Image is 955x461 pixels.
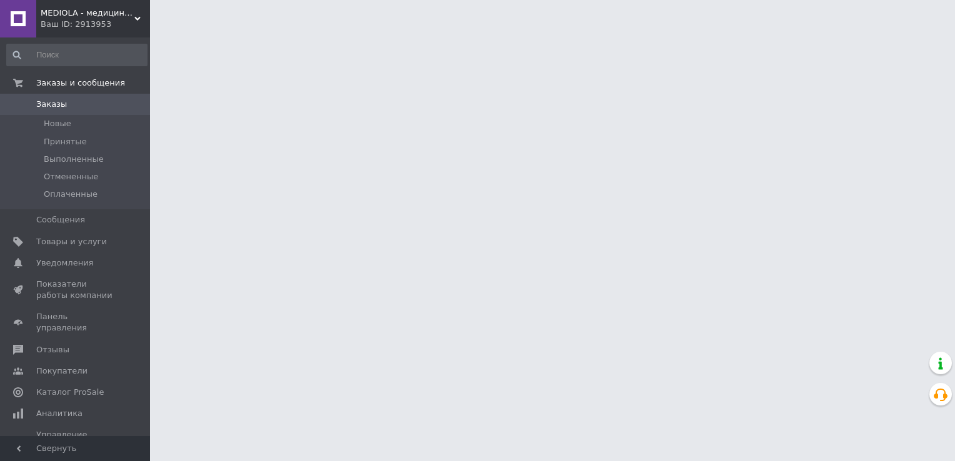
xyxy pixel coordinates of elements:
[36,77,125,89] span: Заказы и сообщения
[41,19,150,30] div: Ваш ID: 2913953
[36,311,116,334] span: Панель управления
[36,365,87,377] span: Покупатели
[41,7,134,19] span: MEDIOLA - медицинские и лабораторные товары, спорт, реабилитация и контрольно-измерительные приборы
[6,44,147,66] input: Поиск
[36,257,93,269] span: Уведомления
[36,408,82,419] span: Аналитика
[36,279,116,301] span: Показатели работы компании
[44,189,97,200] span: Оплаченные
[36,99,67,110] span: Заказы
[44,171,98,182] span: Отмененные
[36,387,104,398] span: Каталог ProSale
[44,118,71,129] span: Новые
[44,154,104,165] span: Выполненные
[36,236,107,247] span: Товары и услуги
[36,344,69,355] span: Отзывы
[44,136,87,147] span: Принятые
[36,429,116,452] span: Управление сайтом
[36,214,85,226] span: Сообщения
